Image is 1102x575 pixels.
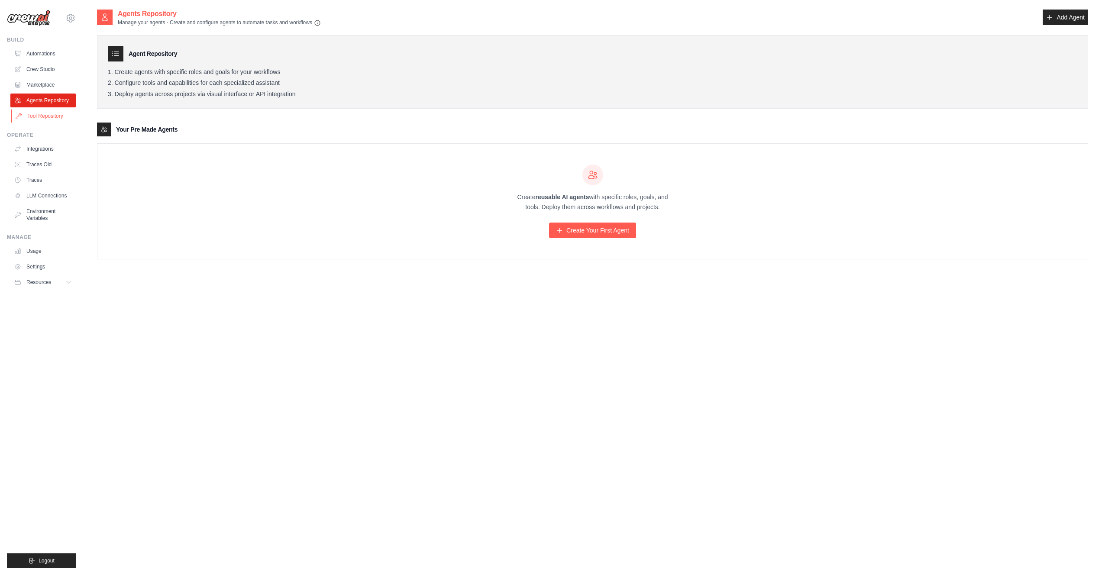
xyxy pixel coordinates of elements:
[10,189,76,203] a: LLM Connections
[1043,10,1088,25] a: Add Agent
[26,279,51,286] span: Resources
[108,79,1077,87] li: Configure tools and capabilities for each specialized assistant
[510,192,676,212] p: Create with specific roles, goals, and tools. Deploy them across workflows and projects.
[7,234,76,241] div: Manage
[7,553,76,568] button: Logout
[10,260,76,274] a: Settings
[129,49,177,58] h3: Agent Repository
[7,36,76,43] div: Build
[10,142,76,156] a: Integrations
[118,19,321,26] p: Manage your agents - Create and configure agents to automate tasks and workflows
[10,78,76,92] a: Marketplace
[116,125,178,134] h3: Your Pre Made Agents
[108,90,1077,98] li: Deploy agents across projects via visual interface or API integration
[10,94,76,107] a: Agents Repository
[11,109,77,123] a: Tool Repository
[549,223,636,238] a: Create Your First Agent
[10,204,76,225] a: Environment Variables
[10,173,76,187] a: Traces
[39,557,55,564] span: Logout
[108,68,1077,76] li: Create agents with specific roles and goals for your workflows
[10,158,76,171] a: Traces Old
[10,244,76,258] a: Usage
[535,194,589,200] strong: reusable AI agents
[10,275,76,289] button: Resources
[7,132,76,139] div: Operate
[10,62,76,76] a: Crew Studio
[10,47,76,61] a: Automations
[7,10,50,26] img: Logo
[118,9,321,19] h2: Agents Repository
